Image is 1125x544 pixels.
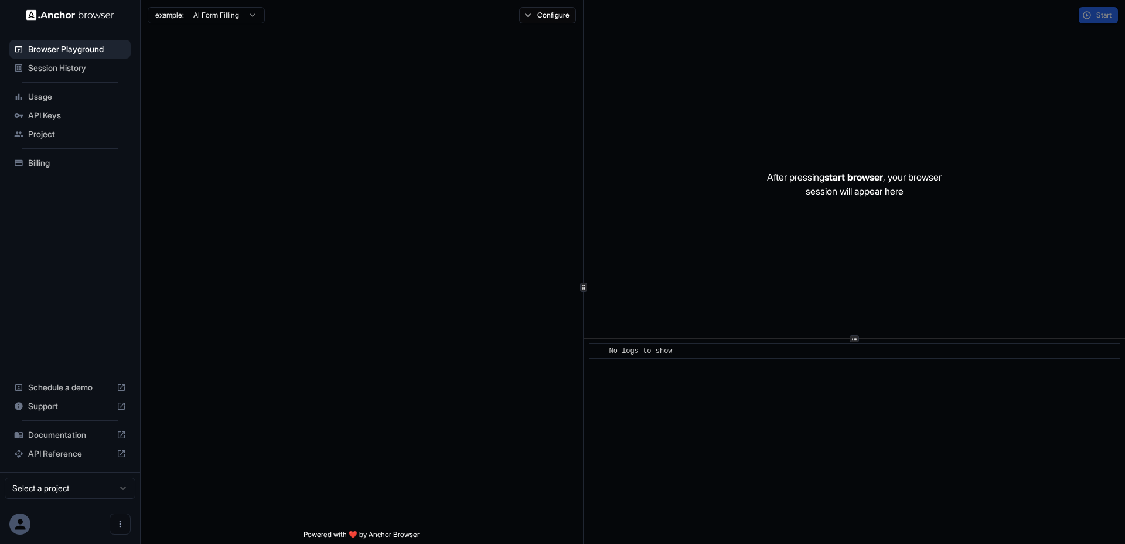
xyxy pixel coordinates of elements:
span: ​ [595,345,601,357]
span: No logs to show [609,347,673,355]
p: After pressing , your browser session will appear here [767,170,942,198]
span: Powered with ❤️ by Anchor Browser [304,530,420,544]
span: Session History [28,62,126,74]
span: Billing [28,157,126,169]
div: API Keys [9,106,131,125]
span: API Reference [28,448,112,460]
button: Open menu [110,514,131,535]
div: Schedule a demo [9,378,131,397]
div: API Reference [9,444,131,463]
div: Browser Playground [9,40,131,59]
div: Support [9,397,131,416]
span: Support [28,400,112,412]
span: Usage [28,91,126,103]
div: Documentation [9,426,131,444]
div: Project [9,125,131,144]
span: Documentation [28,429,112,441]
span: example: [155,11,184,20]
span: Project [28,128,126,140]
span: Schedule a demo [28,382,112,393]
img: Anchor Logo [26,9,114,21]
div: Usage [9,87,131,106]
span: start browser [824,171,883,183]
button: Configure [519,7,576,23]
span: Browser Playground [28,43,126,55]
div: Billing [9,154,131,172]
div: Session History [9,59,131,77]
span: API Keys [28,110,126,121]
